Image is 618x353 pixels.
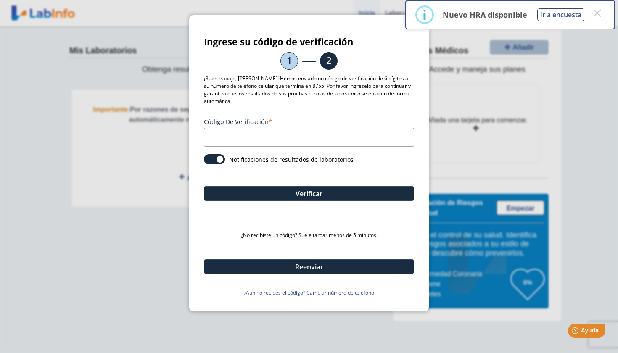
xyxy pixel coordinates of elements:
button: Ir a encuesta [537,8,584,21]
div: i [423,7,427,22]
button: Reenviar [204,259,414,274]
a: ¿Aún no recibes el código? Cambiar número de teléfono [204,289,414,297]
p: ¡Buen trabajo, [PERSON_NAME]! Hemos enviado un código de verificación de 6 dígitos a su número de... [204,75,414,105]
label: Código de verificación [204,118,414,126]
p: Nuevo HRA disponible [443,10,527,20]
li: 1 [280,52,298,70]
button: Verificar [204,186,414,201]
button: Close this dialog [589,5,605,21]
h3: Ingrese su código de verificación [204,37,414,47]
label: Notificaciones de resultados de laboratorios [229,155,354,163]
p: ¿No recibiste un código? Suele tardar menos de 5 minutos. [204,232,414,239]
li: 2 [320,52,338,70]
input: _ _ _ _ _ _ [204,128,414,147]
iframe: Help widget launcher [543,320,609,344]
